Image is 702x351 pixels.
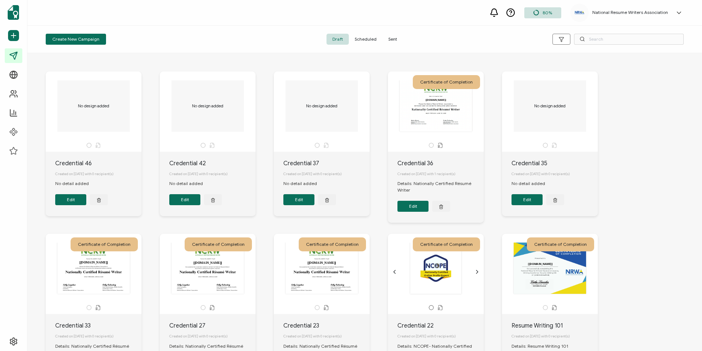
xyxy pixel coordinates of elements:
[512,159,598,168] div: Credential 35
[55,159,141,168] div: Credential 46
[8,5,19,20] img: sertifier-logomark-colored.svg
[512,180,552,187] div: No detail added
[169,159,256,168] div: Credential 42
[283,194,314,205] button: Edit
[283,321,370,330] div: Credential 23
[512,168,598,180] div: Created on [DATE] with 0 recipient(s)
[574,34,684,45] input: Search
[392,269,397,275] ion-icon: chevron back outline
[283,330,370,343] div: Created on [DATE] with 0 recipient(s)
[382,34,403,45] span: Sent
[474,269,480,275] ion-icon: chevron forward outline
[55,194,86,205] button: Edit
[169,168,256,180] div: Created on [DATE] with 0 recipient(s)
[349,34,382,45] span: Scheduled
[52,37,99,41] span: Create New Campaign
[327,34,349,45] span: Draft
[397,159,484,168] div: Credential 36
[527,237,594,251] div: Certificate of Completion
[397,201,429,212] button: Edit
[512,321,598,330] div: Resume Writing 101
[283,159,370,168] div: Credential 37
[512,343,575,350] div: Details: Resume Writing 101
[299,237,366,251] div: Certificate of Completion
[169,194,200,205] button: Edit
[397,168,484,180] div: Created on [DATE] with 1 recipient(s)
[397,321,484,330] div: Credential 22
[592,10,668,15] h5: National Resume Writers Association
[55,168,141,180] div: Created on [DATE] with 0 recipient(s)
[169,321,256,330] div: Credential 27
[55,321,141,330] div: Credential 33
[169,180,210,187] div: No detail added
[55,180,96,187] div: No detail added
[169,330,256,343] div: Created on [DATE] with 0 recipient(s)
[413,237,480,251] div: Certificate of Completion
[413,75,480,89] div: Certificate of Completion
[55,330,141,343] div: Created on [DATE] with 0 recipient(s)
[283,168,370,180] div: Created on [DATE] with 0 recipient(s)
[397,180,484,193] div: Details: Nationally Certified Résumé Writer
[185,237,252,251] div: Certificate of Completion
[512,330,598,343] div: Created on [DATE] with 0 recipient(s)
[71,237,138,251] div: Certificate of Completion
[397,330,484,343] div: Created on [DATE] with 0 recipient(s)
[283,180,324,187] div: No detail added
[574,10,585,15] img: 3a89a5ed-4ea7-4659-bfca-9cf609e766a4.png
[512,194,543,205] button: Edit
[46,34,106,45] button: Create New Campaign
[543,10,552,15] span: 80%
